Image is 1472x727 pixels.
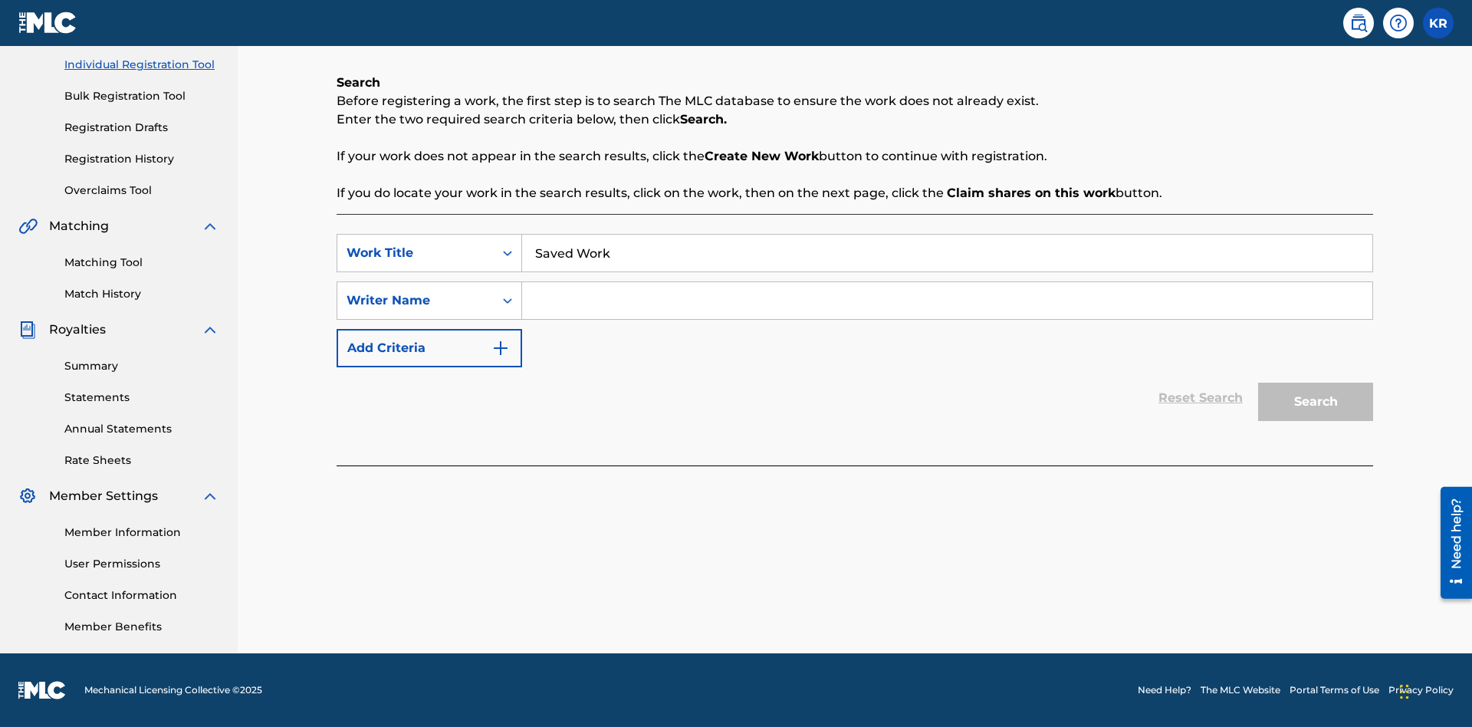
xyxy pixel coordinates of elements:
p: Enter the two required search criteria below, then click [337,110,1373,129]
img: expand [201,487,219,505]
div: Work Title [347,244,485,262]
a: Contact Information [64,587,219,604]
strong: Create New Work [705,149,819,163]
strong: Claim shares on this work [947,186,1115,200]
a: Registration History [64,151,219,167]
a: Overclaims Tool [64,183,219,199]
img: Royalties [18,321,37,339]
p: Before registering a work, the first step is to search The MLC database to ensure the work does n... [337,92,1373,110]
img: Matching [18,217,38,235]
p: If your work does not appear in the search results, click the button to continue with registration. [337,147,1373,166]
a: Rate Sheets [64,452,219,469]
a: Matching Tool [64,255,219,271]
a: Member Information [64,525,219,541]
a: User Permissions [64,556,219,572]
button: Add Criteria [337,329,522,367]
div: Writer Name [347,291,485,310]
iframe: Chat Widget [1395,653,1472,727]
span: Royalties [49,321,106,339]
a: Statements [64,390,219,406]
img: Member Settings [18,487,37,505]
form: Search Form [337,234,1373,429]
a: Match History [64,286,219,302]
span: Matching [49,217,109,235]
div: User Menu [1423,8,1454,38]
a: Need Help? [1138,683,1191,697]
a: Member Benefits [64,619,219,635]
div: Drag [1400,669,1409,715]
strong: Search. [680,112,727,127]
img: logo [18,681,66,699]
a: Portal Terms of Use [1290,683,1379,697]
a: Individual Registration Tool [64,57,219,73]
a: The MLC Website [1201,683,1280,697]
img: help [1389,14,1408,32]
a: Public Search [1343,8,1374,38]
img: expand [201,321,219,339]
span: Member Settings [49,487,158,505]
img: 9d2ae6d4665cec9f34b9.svg [491,339,510,357]
a: Privacy Policy [1388,683,1454,697]
a: Bulk Registration Tool [64,88,219,104]
a: Summary [64,358,219,374]
a: Registration Drafts [64,120,219,136]
img: MLC Logo [18,12,77,34]
img: search [1349,14,1368,32]
iframe: Resource Center [1429,481,1472,607]
p: If you do locate your work in the search results, click on the work, then on the next page, click... [337,184,1373,202]
img: expand [201,217,219,235]
a: Annual Statements [64,421,219,437]
div: Help [1383,8,1414,38]
span: Mechanical Licensing Collective © 2025 [84,683,262,697]
b: Search [337,75,380,90]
